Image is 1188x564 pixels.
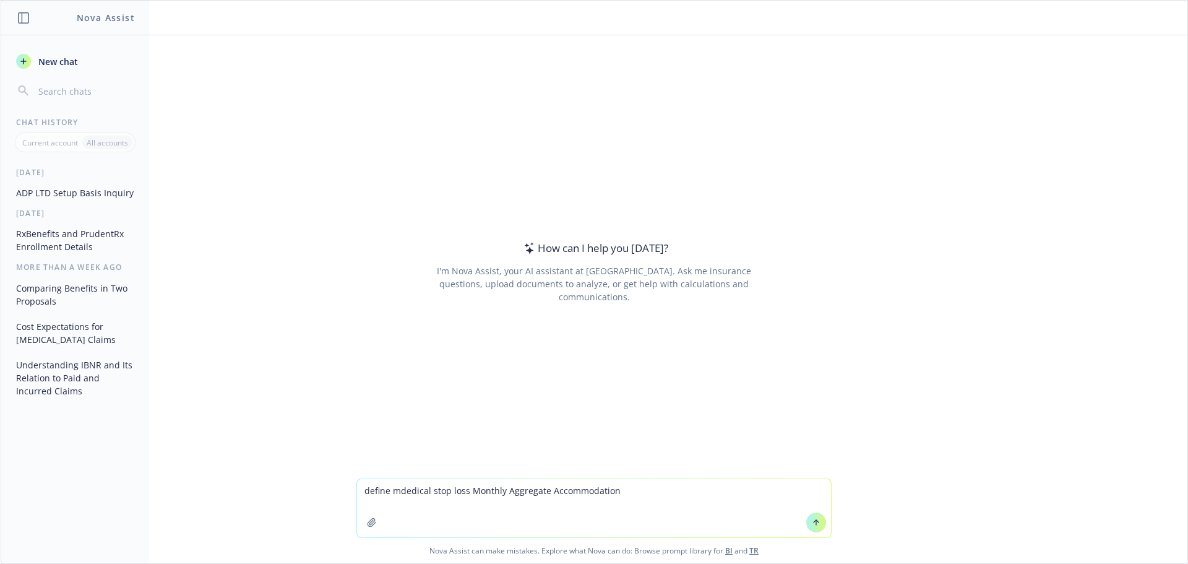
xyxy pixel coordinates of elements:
[22,137,78,148] p: Current account
[36,55,78,68] span: New chat
[1,167,149,178] div: [DATE]
[36,82,134,100] input: Search chats
[749,545,759,556] a: TR
[11,316,139,350] button: Cost Expectations for [MEDICAL_DATA] Claims
[420,264,768,303] div: I'm Nova Assist, your AI assistant at [GEOGRAPHIC_DATA]. Ask me insurance questions, upload docum...
[6,538,1182,563] span: Nova Assist can make mistakes. Explore what Nova can do: Browse prompt library for and
[11,278,139,311] button: Comparing Benefits in Two Proposals
[11,50,139,72] button: New chat
[357,479,831,537] textarea: define mdedical stop loss Monthly Aggregate Accommodation
[1,208,149,219] div: [DATE]
[1,262,149,272] div: More than a week ago
[11,183,139,203] button: ADP LTD Setup Basis Inquiry
[1,117,149,128] div: Chat History
[11,223,139,257] button: RxBenefits and PrudentRx Enrollment Details
[77,11,135,24] h1: Nova Assist
[725,545,733,556] a: BI
[520,240,668,256] div: How can I help you [DATE]?
[87,137,128,148] p: All accounts
[11,355,139,401] button: Understanding IBNR and Its Relation to Paid and Incurred Claims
